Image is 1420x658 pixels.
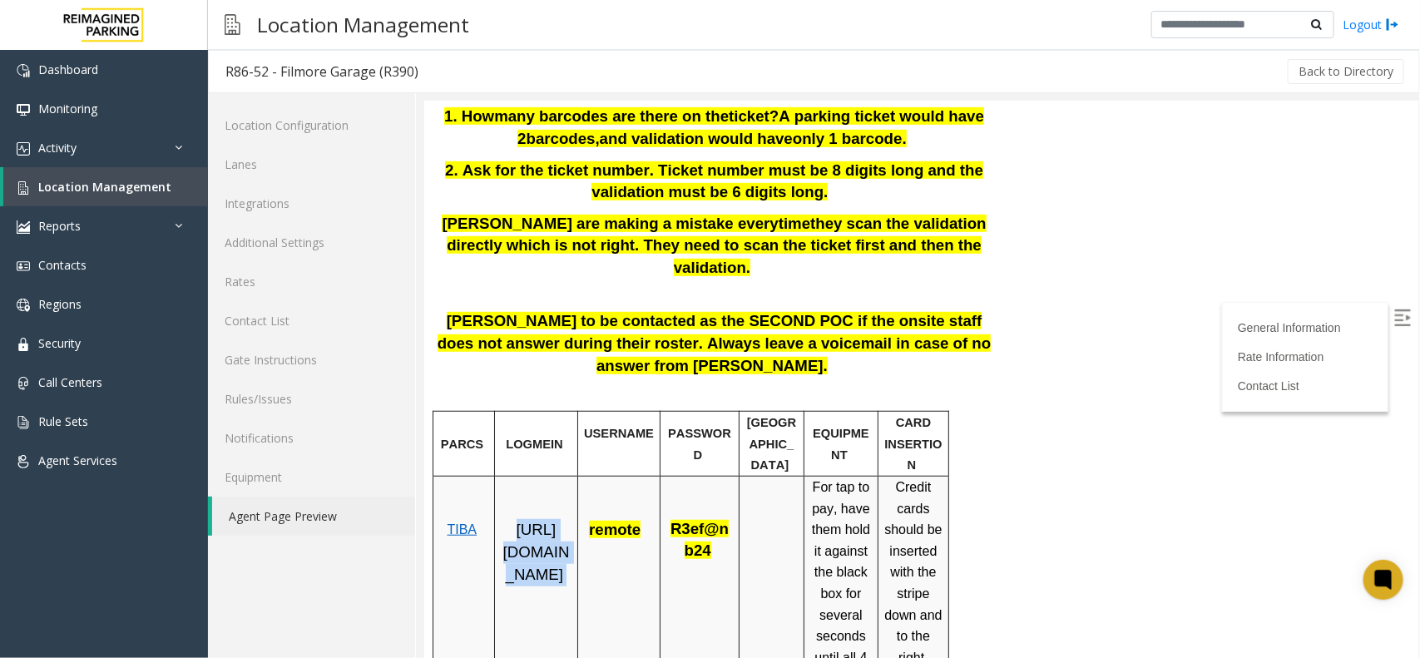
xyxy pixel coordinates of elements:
img: logout [1386,16,1399,33]
span: many barcodes are there on the [70,6,304,23]
span: PARCS [17,336,59,349]
span: CARD INSERTION [460,314,517,370]
a: Additional Settings [208,223,415,262]
a: Notifications [208,418,415,458]
span: Contacts [38,257,87,273]
span: R3ef@nb24 [246,418,304,458]
span: Reports [38,218,81,234]
span: Location Management [38,179,171,195]
span: 1 [20,6,28,23]
span: [URL][DOMAIN_NAME] [79,419,146,481]
span: EQUIPMENT [388,325,445,360]
img: 'icon' [17,103,30,116]
span: Security [38,335,81,351]
img: 'icon' [17,338,30,351]
span: , [171,28,175,46]
h3: Location Management [249,4,477,45]
a: Rates [208,262,415,301]
a: Equipment [208,458,415,497]
a: TIBA [22,421,52,435]
img: pageIcon [225,4,240,45]
a: Integrations [208,184,415,223]
img: Open/Close Sidebar Menu [970,208,987,225]
span: remote [165,419,216,437]
a: Contact List [814,278,875,291]
a: [URL][DOMAIN_NAME] [79,422,146,480]
img: 'icon' [17,220,30,234]
img: 'icon' [17,416,30,429]
span: [GEOGRAPHIC_DATA] [323,314,372,370]
img: 'icon' [17,455,30,468]
span: time [354,113,386,131]
span: Call Centers [38,374,102,390]
span: PASSWORD [244,325,307,360]
span: LOGMEIN [82,336,138,349]
a: Location Management [3,167,208,206]
a: Gate Instructions [208,340,415,379]
span: Monitoring [38,101,97,116]
button: Back to Directory [1288,59,1404,84]
span: ticket? [304,6,354,23]
span: USERNAME [160,325,230,339]
a: Logout [1343,16,1399,33]
a: General Information [814,220,917,233]
span: they scan the validation directly which is not right. They need to scan the ticket first and then... [22,113,562,175]
a: Location Configuration [208,106,415,145]
span: only 1 barcode. [369,28,482,46]
span: [PERSON_NAME] are making a mistake every [17,113,354,131]
img: 'icon' [17,142,30,156]
a: Contact List [208,301,415,340]
a: Agent Page Preview [212,497,415,536]
img: 'icon' [17,181,30,195]
div: R86-52 - Filmore Garage (R390) [225,61,418,82]
span: . How [28,6,70,23]
span: [PERSON_NAME] to be contacted as the SECOND POC if the onsite staff does not answer during their ... [13,210,567,272]
img: 'icon' [17,64,30,77]
img: 'icon' [17,260,30,273]
span: Rule Sets [38,413,88,429]
a: Lanes [208,145,415,184]
img: 'icon' [17,299,30,312]
img: 'icon' [17,377,30,390]
span: Agent Services [38,453,117,468]
a: Rules/Issues [208,379,415,418]
span: barcodes [102,28,171,46]
span: 2. Ask for the ticket number. Ticket number must be 8 digits long and the validation must be 6 di... [21,60,559,100]
a: Rate Information [814,249,900,262]
span: Activity [38,140,77,156]
span: Dashboard [38,62,98,77]
span: Regions [38,296,82,312]
span: and validation would have [176,28,369,46]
